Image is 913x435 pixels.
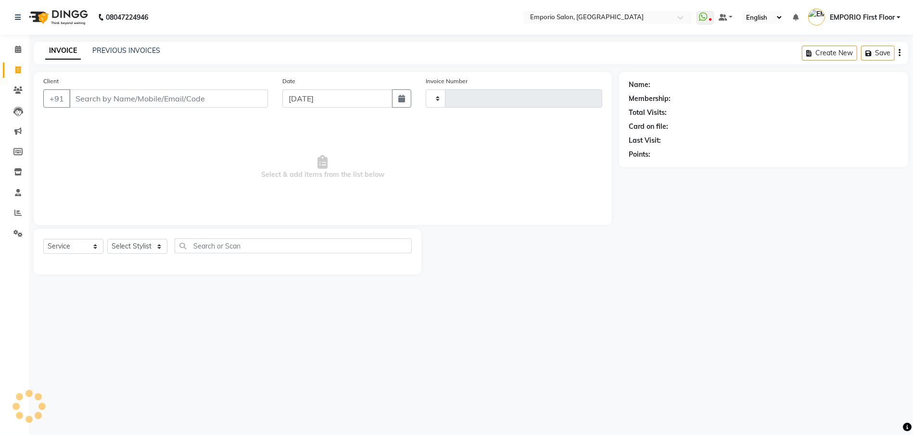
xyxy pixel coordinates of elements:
div: Name: [629,80,650,90]
div: Membership: [629,94,671,104]
b: 08047224946 [106,4,148,31]
div: Last Visit: [629,136,661,146]
div: Card on file: [629,122,668,132]
button: Save [861,46,895,61]
div: Points: [629,149,650,160]
button: Create New [802,46,857,61]
input: Search or Scan [175,238,412,253]
a: PREVIOUS INVOICES [92,46,160,55]
span: Select & add items from the list below [43,119,602,215]
div: Total Visits: [629,108,667,118]
img: EMPORIO First Floor [808,9,825,25]
label: Client [43,77,59,86]
a: INVOICE [45,42,81,60]
button: +91 [43,89,70,108]
img: logo [25,4,90,31]
span: EMPORIO First Floor [830,12,895,23]
input: Search by Name/Mobile/Email/Code [69,89,268,108]
label: Invoice Number [426,77,468,86]
label: Date [282,77,295,86]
